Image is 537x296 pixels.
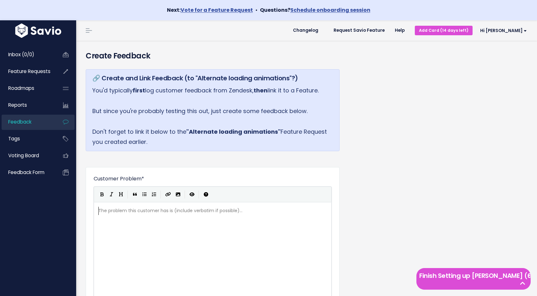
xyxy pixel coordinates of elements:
button: Bold [97,190,107,199]
button: Toggle Preview [187,190,197,199]
span: Feedback [8,118,31,125]
button: Numbered List [149,190,159,199]
strong: first [133,86,145,94]
button: Quote [130,190,140,199]
h5: Finish Setting up [PERSON_NAME] (6 left) [419,271,528,280]
a: Vote for a Feature Request [181,6,253,14]
button: Italic [107,190,116,199]
span: Tags [8,135,20,142]
h5: 🔗 Create and Link Feedback (to "Alternate loading animations"?) [92,73,333,83]
img: logo-white.9d6f32f41409.svg [14,24,63,38]
a: Voting Board [2,148,53,163]
strong: "Alternate loading animations" [186,128,281,136]
span: • [255,6,257,14]
a: Hi [PERSON_NAME] [473,26,532,36]
a: Add Card (14 days left) [415,26,473,35]
strong: then [254,86,268,94]
button: Import an image [173,190,183,199]
button: Create Link [163,190,173,199]
a: Help [390,26,410,35]
button: Heading [116,190,126,199]
h4: Create Feedback [86,50,527,62]
a: Reports [2,98,53,112]
a: Feature Requests [2,64,53,79]
a: Roadmaps [2,81,53,96]
label: Customer Problem [94,175,144,183]
span: Feedback form [8,169,44,176]
span: Changelog [293,28,318,33]
a: Inbox (0/0) [2,47,53,62]
a: Feedback [2,115,53,129]
a: Tags [2,131,53,146]
span: Roadmaps [8,85,34,91]
span: Reports [8,102,27,108]
p: You'd typically log customer feedback from Zendesk, link it to a Feature. But since you're probab... [92,85,333,147]
span: Feature Requests [8,68,50,75]
a: Feedback form [2,165,53,180]
span: Inbox (0/0) [8,51,34,58]
strong: Questions? [260,6,370,14]
button: Markdown Guide [201,190,211,199]
a: Request Savio Feature [328,26,390,35]
button: Generic List [140,190,149,199]
span: Voting Board [8,152,39,159]
a: Schedule onboarding session [290,6,370,14]
span: Hi [PERSON_NAME] [480,28,527,33]
strong: Next: [167,6,253,14]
